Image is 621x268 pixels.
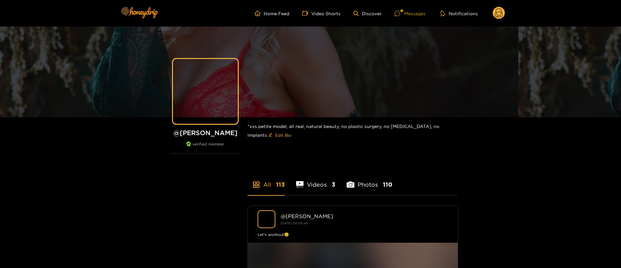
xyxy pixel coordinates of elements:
li: Photos [347,166,392,195]
a: Discover [353,11,382,16]
span: video-camera [302,10,311,16]
div: verified member [170,142,241,154]
span: 110 [383,181,392,189]
li: Videos [296,166,336,195]
button: editEdit Bio [267,130,293,140]
span: edit [268,133,272,138]
span: home [255,10,264,16]
button: Notifications [439,10,480,17]
span: Edit Bio [275,132,291,138]
span: 3 [332,181,335,189]
h1: @ [PERSON_NAME] [170,129,241,137]
a: Home Feed [255,10,289,16]
img: heathermarie [258,210,275,228]
div: Messages [395,10,426,17]
span: 113 [276,181,285,189]
div: @ [PERSON_NAME] [281,213,448,219]
div: *xxs petite model, all real, natural beauty, no plastic surgery, no [MEDICAL_DATA], no implants [247,117,458,146]
div: Let's workout😉 [258,231,448,238]
a: Video Shorts [302,10,340,16]
li: All [247,166,285,195]
span: appstore [252,181,260,189]
small: [DATE] 00:09 am [281,221,308,225]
